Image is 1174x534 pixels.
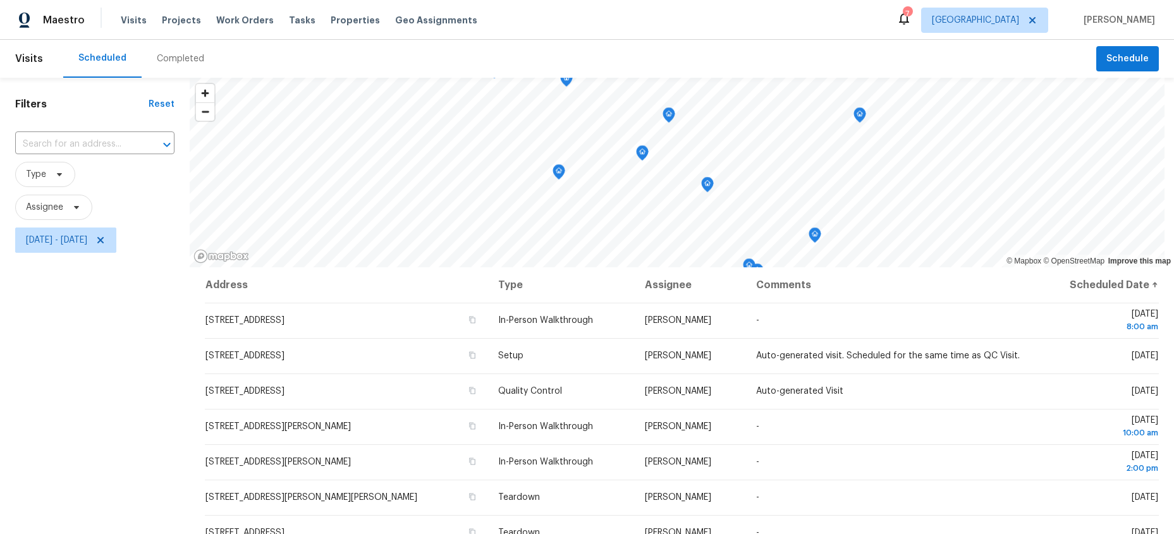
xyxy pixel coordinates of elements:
th: Type [488,267,635,303]
button: Copy Address [467,385,478,396]
button: Zoom in [196,84,214,102]
span: Geo Assignments [395,14,477,27]
span: Visits [15,45,43,73]
span: - [756,458,759,466]
button: Copy Address [467,456,478,467]
span: [GEOGRAPHIC_DATA] [932,14,1019,27]
span: Properties [331,14,380,27]
div: Map marker [809,228,821,247]
div: Map marker [560,71,573,91]
span: Assignee [26,201,63,214]
th: Scheduled Date ↑ [1032,267,1159,303]
div: 10:00 am [1042,427,1158,439]
span: Zoom out [196,103,214,121]
span: [PERSON_NAME] [645,351,711,360]
div: Map marker [853,107,866,127]
div: Map marker [663,107,675,127]
span: Tasks [289,16,315,25]
span: Type [26,168,46,181]
span: [PERSON_NAME] [645,458,711,466]
span: [PERSON_NAME] [645,316,711,325]
span: [DATE] - [DATE] [26,234,87,246]
span: [DATE] [1132,387,1158,396]
span: [DATE] [1132,493,1158,502]
span: [DATE] [1132,351,1158,360]
a: Improve this map [1108,257,1171,265]
span: [STREET_ADDRESS][PERSON_NAME][PERSON_NAME] [205,493,417,502]
span: Setup [498,351,523,360]
button: Copy Address [467,491,478,502]
span: [STREET_ADDRESS] [205,387,284,396]
input: Search for an address... [15,135,139,154]
span: [DATE] [1042,416,1158,439]
th: Address [205,267,488,303]
span: Schedule [1106,51,1149,67]
canvas: Map [190,78,1165,267]
span: [STREET_ADDRESS][PERSON_NAME] [205,458,351,466]
span: In-Person Walkthrough [498,458,593,466]
a: Mapbox homepage [193,249,249,264]
div: 8:00 am [1042,320,1158,333]
span: Work Orders [216,14,274,27]
button: Copy Address [467,420,478,432]
span: [PERSON_NAME] [645,493,711,502]
span: [PERSON_NAME] [1079,14,1155,27]
span: Auto-generated Visit [756,387,843,396]
span: Teardown [498,493,540,502]
span: - [756,493,759,502]
h1: Filters [15,98,149,111]
span: Auto-generated visit. Scheduled for the same time as QC Visit. [756,351,1020,360]
span: [STREET_ADDRESS] [205,316,284,325]
span: [STREET_ADDRESS][PERSON_NAME] [205,422,351,431]
button: Open [158,136,176,154]
th: Comments [746,267,1032,303]
button: Copy Address [467,314,478,325]
button: Zoom out [196,102,214,121]
span: [STREET_ADDRESS] [205,351,284,360]
span: [PERSON_NAME] [645,387,711,396]
div: Map marker [743,258,755,278]
span: [DATE] [1042,451,1158,475]
span: [DATE] [1042,310,1158,333]
div: Map marker [553,164,565,184]
span: In-Person Walkthrough [498,422,593,431]
div: Map marker [751,264,764,283]
div: 2:00 pm [1042,462,1158,475]
a: Mapbox [1006,257,1041,265]
span: [PERSON_NAME] [645,422,711,431]
div: Scheduled [78,52,126,64]
span: Quality Control [498,387,562,396]
div: Completed [157,52,204,65]
th: Assignee [635,267,745,303]
button: Copy Address [467,349,478,361]
span: - [756,422,759,431]
div: 7 [903,8,912,20]
span: Projects [162,14,201,27]
span: - [756,316,759,325]
div: Map marker [636,145,649,165]
span: Visits [121,14,147,27]
div: Map marker [701,177,714,197]
button: Schedule [1096,46,1159,72]
div: Reset [149,98,174,111]
span: Maestro [43,14,85,27]
a: OpenStreetMap [1043,257,1104,265]
span: In-Person Walkthrough [498,316,593,325]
